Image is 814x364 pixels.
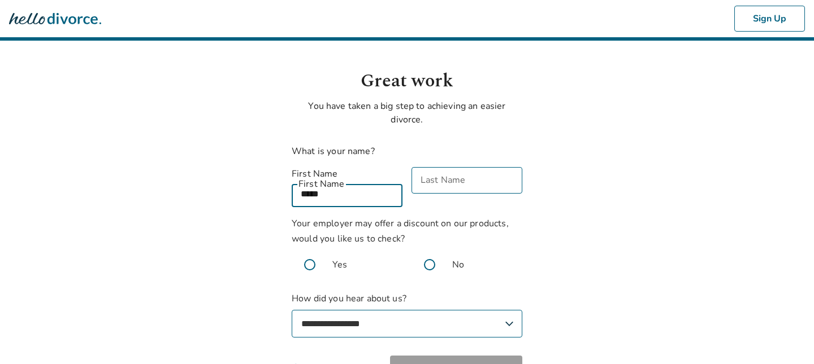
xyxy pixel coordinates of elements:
[292,292,522,337] label: How did you hear about us?
[292,217,509,245] span: Your employer may offer a discount on our products, would you like us to check?
[452,258,464,271] span: No
[757,310,814,364] iframe: Chat Widget
[292,145,375,157] label: What is your name?
[292,99,522,126] p: You have taken a big step to achieving an easier divorce.
[734,6,805,32] button: Sign Up
[332,258,347,271] span: Yes
[292,68,522,95] h1: Great work
[292,167,402,181] label: First Name
[292,310,522,337] select: How did you hear about us?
